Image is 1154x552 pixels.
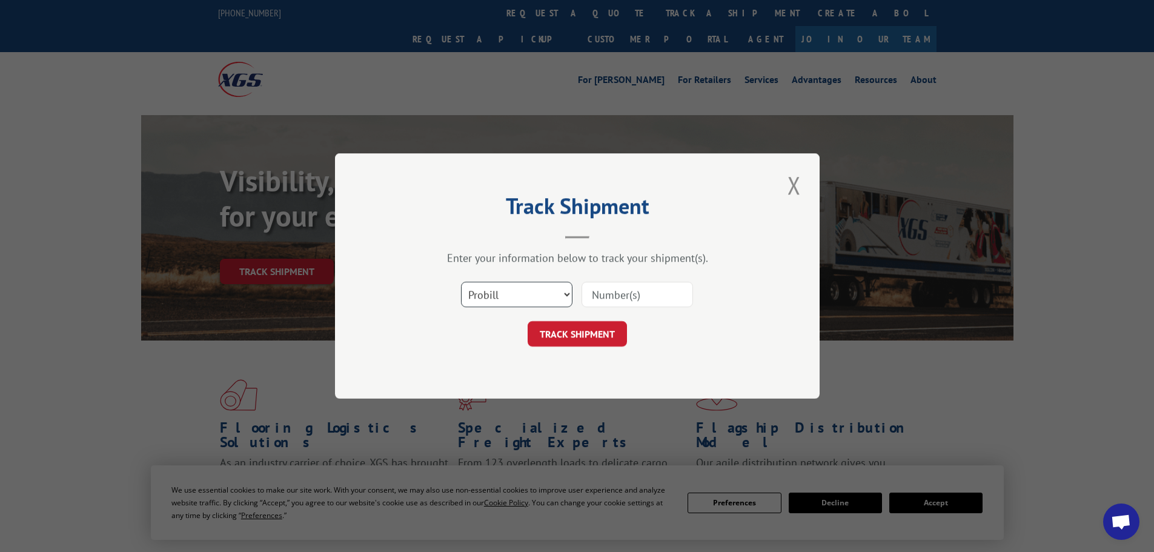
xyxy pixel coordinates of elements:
[396,251,759,265] div: Enter your information below to track your shipment(s).
[528,321,627,347] button: TRACK SHIPMENT
[396,198,759,221] h2: Track Shipment
[582,282,693,307] input: Number(s)
[784,168,804,202] button: Close modal
[1103,504,1139,540] a: Open chat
